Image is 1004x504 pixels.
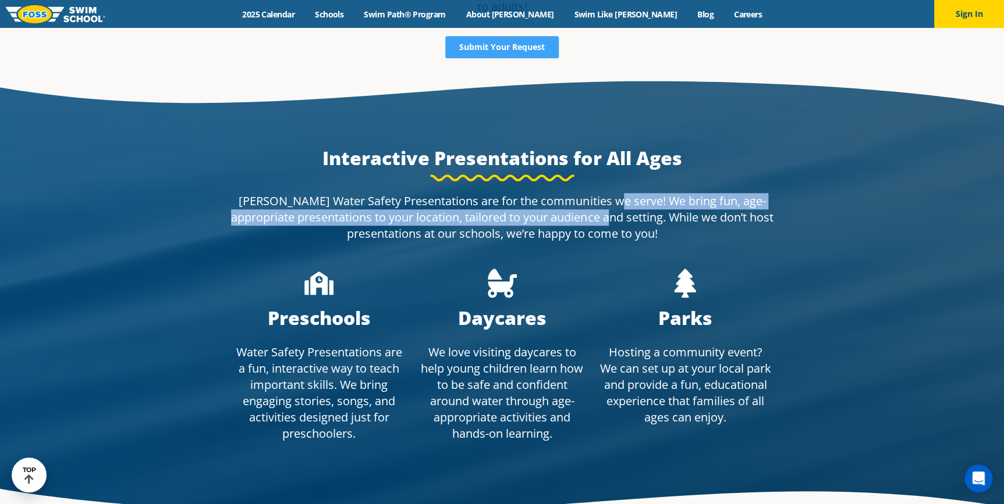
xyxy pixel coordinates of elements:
div: TOP [23,466,36,484]
a: Careers [723,9,772,20]
a: Swim Like [PERSON_NAME] [564,9,687,20]
p: We love visiting daycares to help young children learn how to be safe and confident around water ... [416,344,588,442]
img: FOSS Swim School Logo [6,5,105,23]
a: Swim Path® Program [354,9,456,20]
a: Blog [687,9,723,20]
span: Preschools [268,305,371,330]
h3: Interactive Presentations for All Ages [228,146,777,170]
a: About [PERSON_NAME] [456,9,564,20]
p: Water Safety Presentations are a fun, interactive way to teach important skills. We bring engagin... [233,344,405,442]
span: Parks [658,305,712,330]
a: Submit Your Request [445,36,559,58]
a: Schools [305,9,354,20]
span: Submit Your Request [459,43,545,51]
p: Hosting a community event? We can set up at your local park and provide a fun, educational experi... [599,344,771,426]
div: Open Intercom Messenger [964,464,992,492]
a: 2025 Calendar [232,9,305,20]
span: Daycares [458,305,547,330]
p: [PERSON_NAME] Water Safety Presentations are for the communities we serve! We bring fun, age-appr... [228,193,777,242]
